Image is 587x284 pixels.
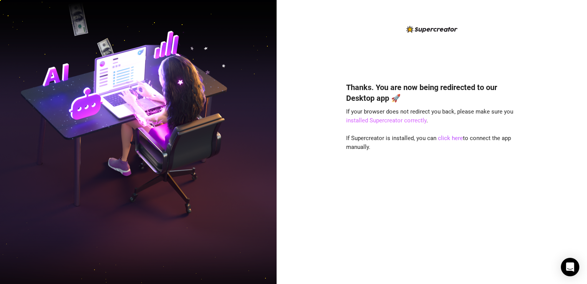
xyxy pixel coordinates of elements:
[346,108,513,124] span: If your browser does not redirect you back, please make sure you .
[438,135,463,142] a: click here
[561,258,579,276] div: Open Intercom Messenger
[346,117,426,124] a: installed Supercreator correctly
[346,135,511,151] span: If Supercreator is installed, you can to connect the app manually.
[406,26,458,33] img: logo-BBDzfeDw.svg
[346,82,517,104] h4: Thanks. You are now being redirected to our Desktop app 🚀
